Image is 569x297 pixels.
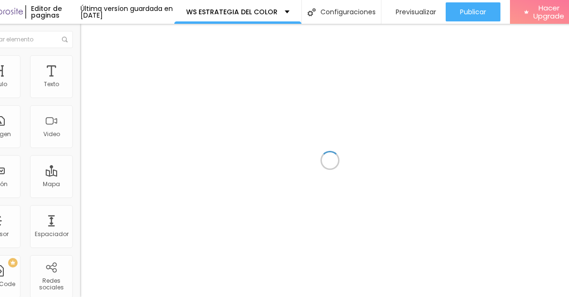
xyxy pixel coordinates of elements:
p: WS ESTRATEGIA DEL COLOR [186,9,278,15]
div: Última versíon guardada en [DATE] [80,5,174,19]
img: Icone [62,37,68,42]
div: Mapa [43,181,60,188]
button: Previsualizar [381,2,446,21]
div: Editor de paginas [25,5,80,19]
span: Publicar [460,8,486,16]
div: Video [43,131,60,138]
button: Publicar [446,2,500,21]
div: Redes sociales [32,277,70,291]
div: Texto [44,81,59,88]
div: Espaciador [35,231,69,238]
span: Previsualizar [396,8,436,16]
img: Icone [308,8,316,16]
span: Hacer Upgrade [532,4,566,20]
